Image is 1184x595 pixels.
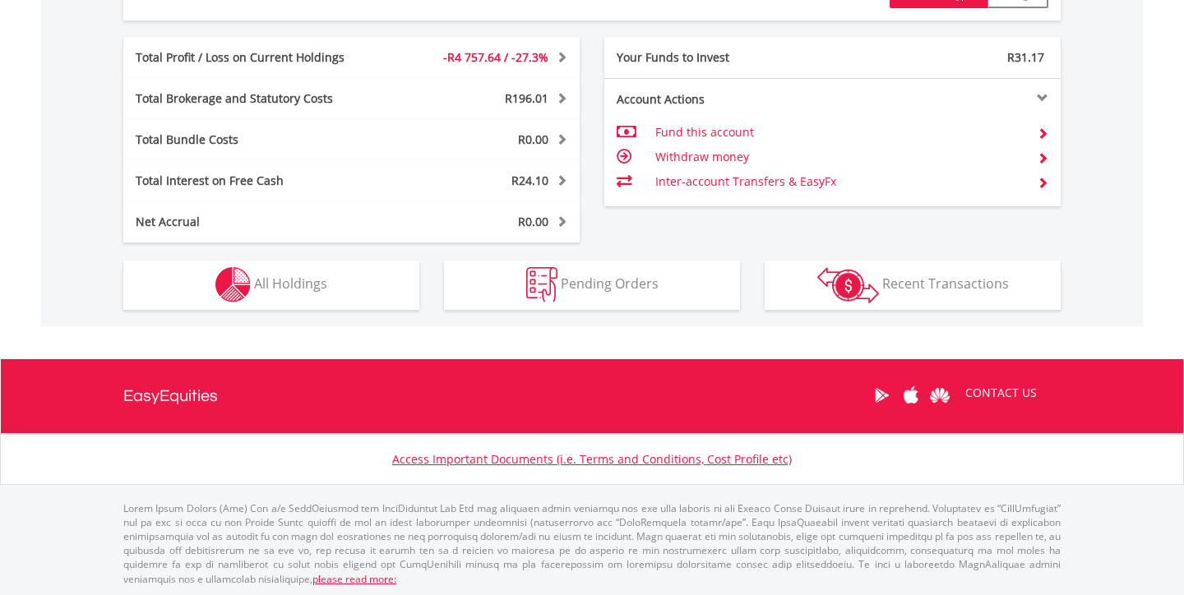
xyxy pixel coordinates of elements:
td: Withdraw money [655,145,1024,169]
div: Net Accrual [123,214,390,230]
td: Inter-account Transfers & EasyFx [655,169,1024,194]
a: EasyEquities [123,359,218,433]
button: All Holdings [123,261,419,310]
a: Huawei [925,370,954,421]
span: R31.17 [1007,49,1044,65]
span: -R4 757.64 / -27.3% [443,49,548,65]
img: pending_instructions-wht.png [526,267,557,302]
td: Fund this account [655,120,1024,145]
p: Lorem Ipsum Dolors (Ame) Con a/e SeddOeiusmod tem InciDiduntut Lab Etd mag aliquaen admin veniamq... [123,501,1061,586]
img: transactions-zar-wht.png [817,267,879,303]
span: Pending Orders [561,274,659,293]
div: Total Profit / Loss on Current Holdings [123,49,390,66]
span: All Holdings [254,274,327,293]
div: Total Brokerage and Statutory Costs [123,90,390,107]
span: Recent Transactions [882,274,1009,293]
a: Google Play [867,370,896,421]
span: R0.00 [518,131,548,147]
div: Your Funds to Invest [604,49,833,66]
a: Apple [896,370,925,421]
img: holdings-wht.png [215,267,251,302]
span: R0.00 [518,214,548,229]
span: R196.01 [505,90,548,106]
a: CONTACT US [954,370,1048,416]
span: R24.10 [511,173,548,188]
button: Recent Transactions [765,261,1061,310]
div: Total Interest on Free Cash [123,173,390,189]
a: Access Important Documents (i.e. Terms and Conditions, Cost Profile etc) [392,451,792,467]
a: please read more: [312,572,396,586]
div: Account Actions [604,91,833,108]
button: Pending Orders [444,261,740,310]
div: Total Bundle Costs [123,131,390,148]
